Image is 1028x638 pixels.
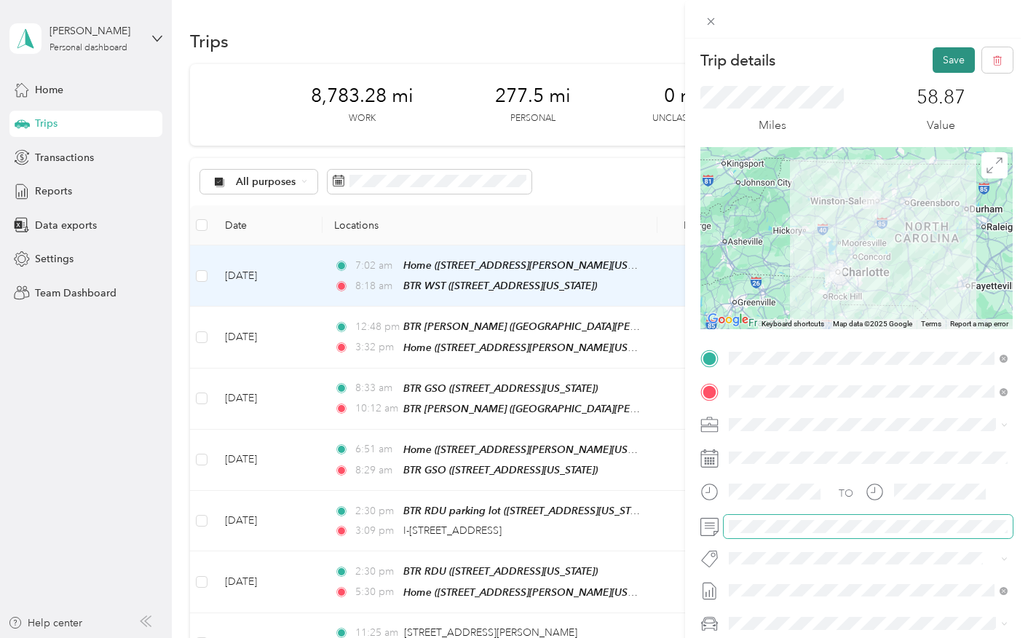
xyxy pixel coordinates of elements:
[839,486,853,501] div: TO
[933,47,975,73] button: Save
[950,320,1008,328] a: Report a map error
[946,556,1028,638] iframe: Everlance-gr Chat Button Frame
[759,117,786,135] p: Miles
[700,50,775,71] p: Trip details
[921,320,941,328] a: Terms (opens in new tab)
[762,319,824,329] button: Keyboard shortcuts
[927,117,955,135] p: Value
[917,86,965,109] p: 58.87
[704,310,752,329] a: Open this area in Google Maps (opens a new window)
[704,310,752,329] img: Google
[833,320,912,328] span: Map data ©2025 Google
